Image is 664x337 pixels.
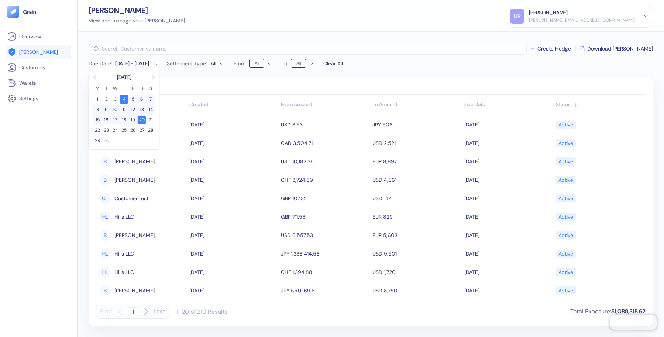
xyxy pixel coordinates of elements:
[462,115,554,134] td: [DATE]
[114,211,134,223] span: Hills LLC
[187,226,279,244] td: [DATE]
[187,208,279,226] td: [DATE]
[102,85,111,92] th: Tuesday
[137,105,146,114] button: 13
[176,308,228,316] div: 1-20 of 210 Results
[100,285,111,296] div: B
[558,211,573,223] div: Active
[102,43,527,55] input: Search Customer by name
[279,115,371,134] td: USD 3.53
[279,98,371,112] th: From Amount
[114,247,134,260] span: Hills LLC
[111,115,120,124] button: 17
[537,46,571,51] span: Create Hedge
[128,85,137,92] th: Friday
[279,226,371,244] td: USD 6,557.53
[128,126,137,135] button: 26
[530,46,571,51] button: Create Hedge
[323,60,343,67] div: Clear All
[587,46,653,51] span: Download [PERSON_NAME]
[93,126,102,135] button: 22
[146,85,155,92] th: Sunday
[167,61,207,66] label: Settlement Type:
[100,156,111,167] div: B
[556,101,642,108] div: Sort ascending
[114,192,148,205] span: Customer test
[7,79,70,87] a: Wallets
[115,60,149,67] div: [DATE] - [DATE]
[19,95,38,102] span: Settings
[102,136,111,145] button: 30
[462,208,554,226] td: [DATE]
[558,137,573,149] div: Active
[149,74,155,80] button: Go to next month
[211,58,224,69] button: Settlement Type:
[187,281,279,300] td: [DATE]
[114,284,155,297] span: Boehm-Langosh
[100,174,111,185] div: B
[558,118,573,131] div: Active
[279,152,371,171] td: USD 10,182.36
[371,171,462,189] td: USD 4,661
[371,244,462,263] td: USD 9,501
[100,211,111,222] div: HL
[249,58,272,69] button: From
[371,134,462,152] td: USD 2,521
[114,155,155,168] span: Brown-Bednar
[93,105,102,114] button: 8
[558,192,573,205] div: Active
[102,115,111,124] button: 16
[7,63,70,72] a: Customers
[120,126,128,135] button: 25
[7,6,19,18] img: logo-tablet-V2.svg
[279,134,371,152] td: CAD 3,504.71
[93,85,102,92] th: Monday
[187,263,279,281] td: [DATE]
[102,105,111,114] button: 9
[19,64,45,71] span: Customers
[120,105,128,114] button: 11
[462,263,554,281] td: [DATE]
[120,95,128,104] button: 4
[187,171,279,189] td: [DATE]
[7,94,70,103] a: Settings
[100,305,112,319] button: First
[371,115,462,134] td: JPY 506
[146,95,155,104] button: 7
[19,79,36,87] span: Wallets
[111,105,120,114] button: 10
[279,281,371,300] td: JPY 551,069.61
[154,305,165,319] button: Last
[102,126,111,135] button: 23
[510,9,524,24] div: UR
[137,126,146,135] button: 27
[7,32,70,41] a: Overview
[462,244,554,263] td: [DATE]
[558,174,573,186] div: Active
[128,115,137,124] button: 19
[100,267,111,278] div: HL
[19,48,58,56] span: [PERSON_NAME]
[120,115,128,124] button: 18
[100,248,111,259] div: HL
[137,95,146,104] button: 6
[128,105,137,114] button: 12
[529,9,568,17] div: [PERSON_NAME]
[93,115,102,124] button: 15
[120,85,128,92] th: Thursday
[111,95,120,104] button: 3
[93,95,102,104] button: 1
[23,9,37,14] img: logo
[371,281,462,300] td: USD 3,750
[187,134,279,152] td: [DATE]
[19,33,41,40] span: Overview
[610,315,657,330] iframe: Chatra live chat
[462,171,554,189] td: [DATE]
[102,95,111,104] button: 2
[114,174,155,186] span: Boehm-Langosh
[7,48,70,56] a: [PERSON_NAME]
[558,266,573,278] div: Active
[146,126,155,135] button: 28
[89,60,112,67] span: Due Date :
